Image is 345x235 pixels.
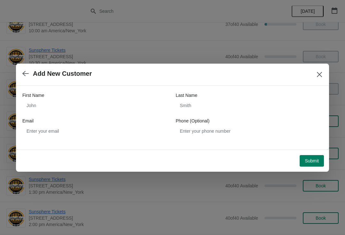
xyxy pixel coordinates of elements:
[176,118,210,124] label: Phone (Optional)
[176,125,323,137] input: Enter your phone number
[300,155,324,167] button: Submit
[176,92,197,98] label: Last Name
[22,125,169,137] input: Enter your email
[314,69,325,80] button: Close
[176,100,323,111] input: Smith
[22,118,34,124] label: Email
[305,158,319,163] span: Submit
[22,100,169,111] input: John
[22,92,44,98] label: First Name
[33,70,92,77] h2: Add New Customer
